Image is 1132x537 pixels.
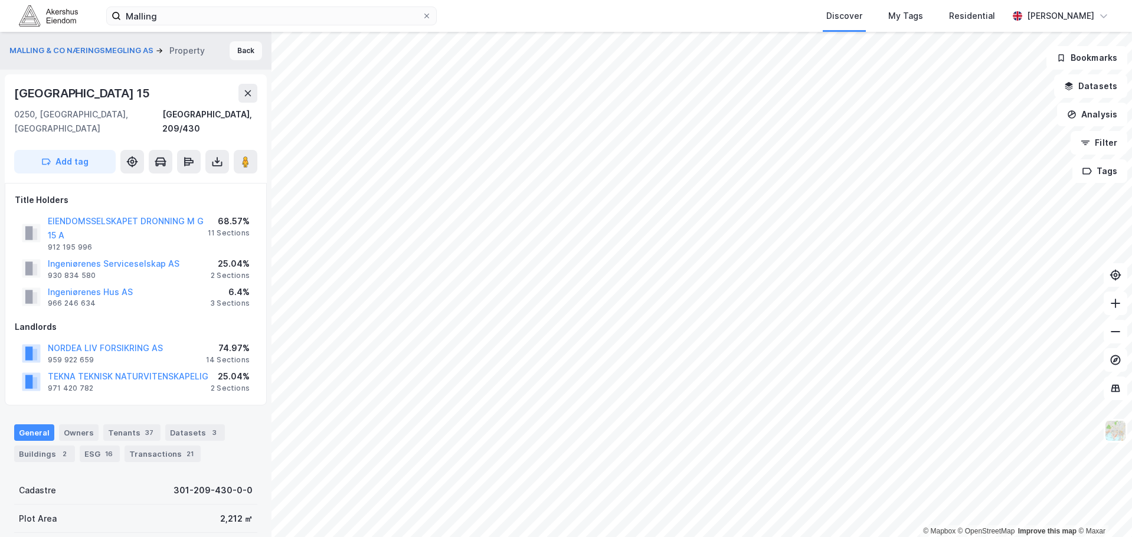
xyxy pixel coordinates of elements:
div: Plot Area [19,512,57,526]
div: 25.04% [211,369,250,384]
button: Bookmarks [1046,46,1127,70]
div: 21 [184,448,196,460]
div: Title Holders [15,193,257,207]
button: Add tag [14,150,116,173]
div: Datasets [165,424,225,441]
button: Analysis [1057,103,1127,126]
div: [GEOGRAPHIC_DATA] 15 [14,84,152,103]
button: MALLING & CO NÆRINGSMEGLING AS [9,45,156,57]
button: Tags [1072,159,1127,183]
div: 6.4% [210,285,250,299]
div: Cadastre [19,483,56,497]
input: Search by address, cadastre, landlords, tenants or people [121,7,422,25]
div: [PERSON_NAME] [1027,9,1094,23]
div: ESG [80,446,120,462]
button: Datasets [1054,74,1127,98]
div: 301-209-430-0-0 [174,483,253,497]
img: Z [1104,420,1127,442]
div: General [14,424,54,441]
div: Discover [826,9,862,23]
div: My Tags [888,9,923,23]
button: Back [230,41,262,60]
div: 3 Sections [210,299,250,308]
div: 966 246 634 [48,299,96,308]
div: 14 Sections [206,355,250,365]
div: 25.04% [211,257,250,271]
div: 3 [208,427,220,438]
div: 930 834 580 [48,271,96,280]
div: 11 Sections [208,228,250,238]
div: 2 Sections [211,271,250,280]
div: Residential [949,9,995,23]
div: 37 [143,427,156,438]
iframe: Chat Widget [1073,480,1132,537]
div: Owners [59,424,99,441]
a: OpenStreetMap [958,527,1015,535]
div: Landlords [15,320,257,334]
div: Transactions [125,446,201,462]
div: 0250, [GEOGRAPHIC_DATA], [GEOGRAPHIC_DATA] [14,107,162,136]
div: 74.97% [206,341,250,355]
img: akershus-eiendom-logo.9091f326c980b4bce74ccdd9f866810c.svg [19,5,78,26]
div: [GEOGRAPHIC_DATA], 209/430 [162,107,257,136]
div: Property [169,44,205,58]
div: Buildings [14,446,75,462]
div: 2 Sections [211,384,250,393]
div: 16 [103,448,115,460]
div: 971 420 782 [48,384,93,393]
div: 912 195 996 [48,243,92,252]
div: 68.57% [208,214,250,228]
a: Improve this map [1018,527,1077,535]
div: Tenants [103,424,161,441]
div: 2 [58,448,70,460]
button: Filter [1071,131,1127,155]
div: 959 922 659 [48,355,94,365]
a: Mapbox [923,527,956,535]
div: 2,212 ㎡ [220,512,253,526]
